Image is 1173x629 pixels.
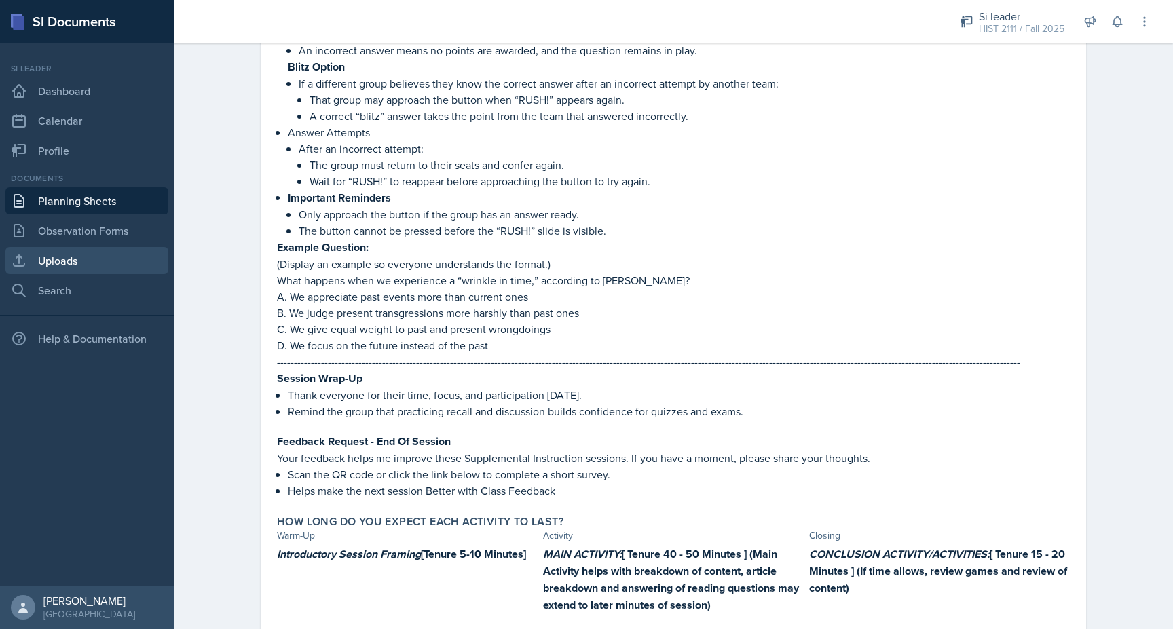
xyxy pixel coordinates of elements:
[5,217,168,244] a: Observation Forms
[543,546,799,613] strong: [ Tenure 40 - 50 Minutes ] (Main Activity helps with breakdown of content, article breakdown and ...
[5,277,168,304] a: Search
[288,482,1070,499] p: Helps make the next session Better with Class Feedback
[277,256,1070,272] p: (Display an example so everyone understands the format.)
[5,172,168,185] div: Documents
[5,325,168,352] div: Help & Documentation
[288,466,1070,482] p: Scan the QR code or click the link below to complete a short survey.
[299,206,1070,223] p: Only approach the button if the group has an answer ready.
[277,529,538,543] div: Warm-Up
[277,450,1070,466] p: Your feedback helps me improve these Supplemental Instruction sessions. If you have a moment, ple...
[310,157,1070,173] p: The group must return to their seats and confer again.
[979,8,1064,24] div: Si leader
[310,108,1070,124] p: A correct “blitz” answer takes the point from the team that answered incorrectly.
[288,403,1070,419] p: Remind the group that practicing recall and discussion builds confidence for quizzes and exams.
[809,546,990,562] em: CONCLUSION ACTIVITY/ACTIVITIES:
[809,546,1067,596] strong: [ Tenure 15 - 20 Minutes ] (If time allows, review games and review of content)
[5,77,168,104] a: Dashboard
[277,240,369,255] strong: Example Question:
[5,62,168,75] div: Si leader
[299,75,1070,92] p: If a different group believes they know the correct answer after an incorrect attempt by another ...
[979,22,1064,36] div: HIST 2111 / Fall 2025
[310,173,1070,189] p: Wait for “RUSH!” to reappear before approaching the button to try again.
[310,92,1070,108] p: That group may approach the button when “RUSH!” appears again.
[299,42,1070,58] p: An incorrect answer means no points are awarded, and the question remains in play.
[288,190,391,206] strong: Important Reminders
[5,247,168,274] a: Uploads
[277,546,526,562] strong: [Tenure 5-10 Minutes]
[809,529,1070,543] div: Closing
[277,515,563,529] label: How long do you expect each activity to last?
[5,107,168,134] a: Calendar
[277,305,1070,321] p: B. We judge present transgressions more harshly than past ones
[277,546,421,562] em: Introductory Session Framing
[277,288,1070,305] p: A. We appreciate past events more than current ones
[277,370,362,386] strong: Session Wrap-Up
[288,387,1070,403] p: Thank everyone for their time, focus, and participation [DATE].
[43,594,135,607] div: [PERSON_NAME]
[543,529,804,543] div: Activity
[277,337,1070,354] p: D. We focus on the future instead of the past
[299,140,1070,157] p: After an incorrect attempt:
[543,546,622,562] em: MAIN ACTIVITY:
[5,187,168,214] a: Planning Sheets
[299,223,1070,239] p: The button cannot be pressed before the “RUSH!” slide is visible.
[5,137,168,164] a: Profile
[277,321,1070,337] p: C. We give equal weight to past and present wrongdoings
[277,354,1070,370] p: -------------------------------------------------------------------------------------------------...
[288,124,1070,140] p: Answer Attempts
[277,272,1070,288] p: What happens when we experience a “wrinkle in time,” according to [PERSON_NAME]?
[288,59,345,75] strong: Blitz Option
[43,607,135,621] div: [GEOGRAPHIC_DATA]
[277,434,451,449] strong: Feedback Request - End Of Session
